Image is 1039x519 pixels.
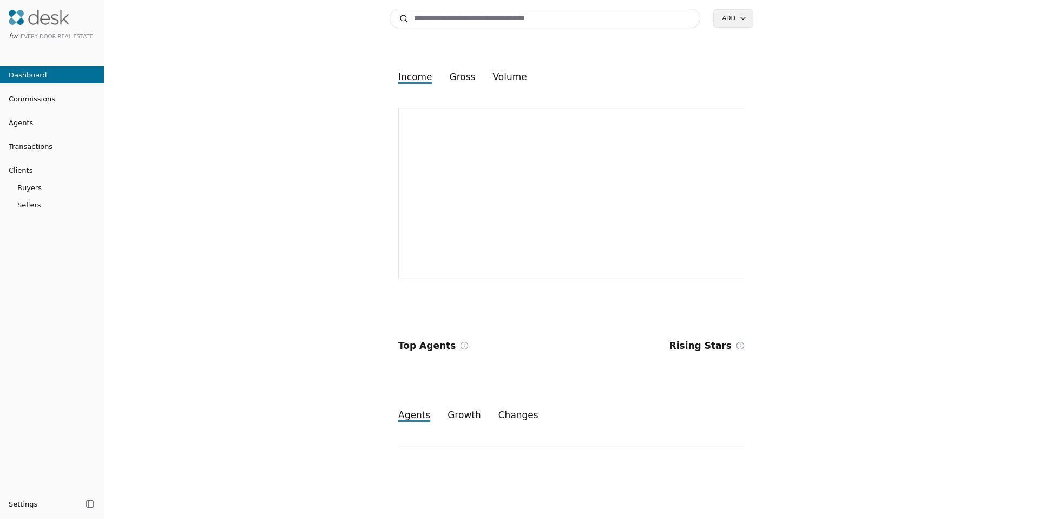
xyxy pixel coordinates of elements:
[9,498,37,510] span: Settings
[484,67,535,87] button: volume
[390,67,441,87] button: income
[713,9,753,28] button: Add
[439,405,490,425] button: growth
[9,32,18,40] span: for
[490,405,547,425] button: changes
[390,405,439,425] button: agents
[441,67,484,87] button: gross
[21,34,93,40] span: Every Door Real Estate
[398,338,456,353] h2: Top Agents
[669,338,732,353] h2: Rising Stars
[4,495,82,512] button: Settings
[9,10,69,25] img: Desk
